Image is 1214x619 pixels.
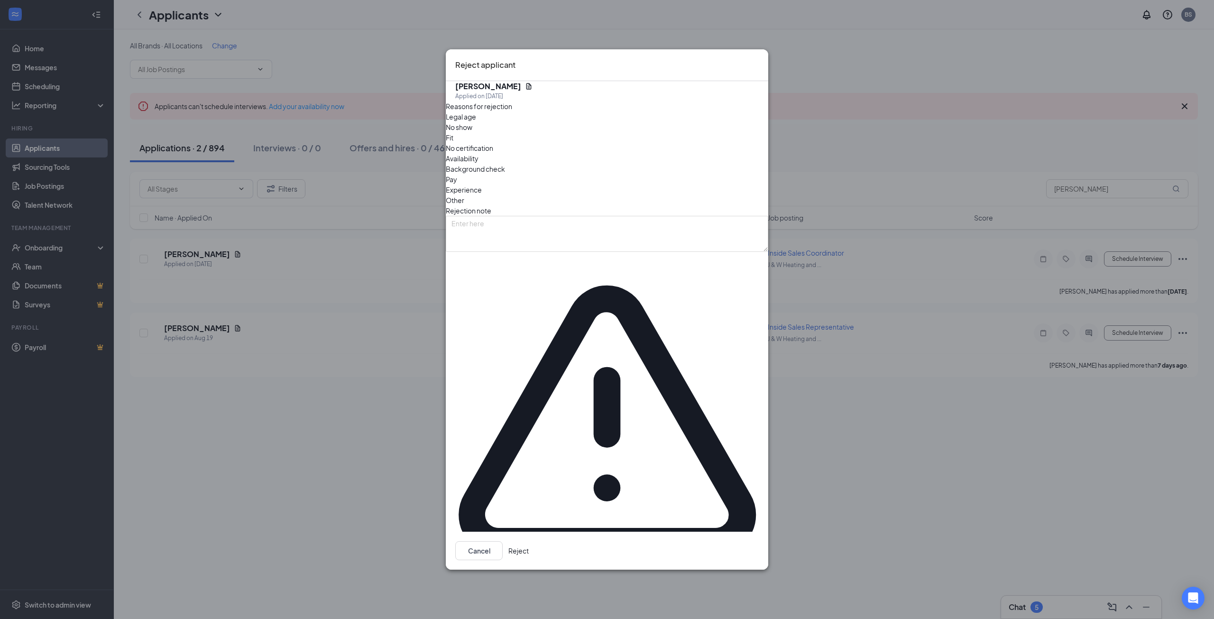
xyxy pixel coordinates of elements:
[446,111,476,122] span: Legal age
[446,153,478,164] span: Availability
[525,83,533,90] svg: Document
[446,185,482,195] span: Experience
[446,122,472,132] span: No show
[446,174,457,185] span: Pay
[446,195,464,205] span: Other
[455,81,521,92] h5: [PERSON_NAME]
[1182,587,1205,610] div: Open Intercom Messenger
[455,541,503,560] button: Cancel
[446,206,491,215] span: Rejection note
[446,143,493,153] span: No certification
[508,541,529,560] button: Reject
[455,92,533,101] div: Applied on [DATE]
[446,102,512,111] span: Reasons for rejection
[455,59,515,71] h3: Reject applicant
[446,259,768,582] svg: Warning
[446,164,505,174] span: Background check
[446,132,453,143] span: Fit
